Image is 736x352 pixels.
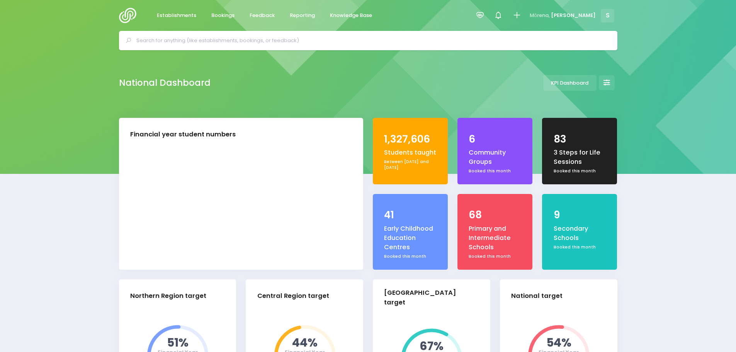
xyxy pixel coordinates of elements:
[469,168,521,174] div: Booked this month
[384,253,437,260] div: Booked this month
[119,78,211,88] h2: National Dashboard
[257,291,329,301] div: Central Region target
[469,148,521,167] div: Community Groups
[551,12,596,19] span: [PERSON_NAME]
[243,8,281,23] a: Feedback
[469,207,521,223] div: 68
[601,9,614,22] span: S
[211,12,235,19] span: Bookings
[469,132,521,147] div: 6
[543,75,597,91] a: KPI Dashboard
[151,8,203,23] a: Establishments
[284,8,321,23] a: Reporting
[469,224,521,252] div: Primary and Intermediate Schools
[554,224,606,243] div: Secondary Schools
[554,168,606,174] div: Booked this month
[469,253,521,260] div: Booked this month
[136,35,607,46] input: Search for anything (like establishments, bookings, or feedback)
[119,8,141,23] img: Logo
[530,12,550,19] span: Mōrena,
[511,291,563,301] div: National target
[554,132,606,147] div: 83
[554,148,606,167] div: 3 Steps for Life Sessions
[130,130,236,139] div: Financial year student numbers
[330,12,372,19] span: Knowledge Base
[130,291,206,301] div: Northern Region target
[290,12,315,19] span: Reporting
[384,159,437,171] div: Between [DATE] and [DATE]
[157,12,196,19] span: Establishments
[384,288,473,308] div: [GEOGRAPHIC_DATA] target
[324,8,379,23] a: Knowledge Base
[384,207,437,223] div: 41
[250,12,275,19] span: Feedback
[384,224,437,252] div: Early Childhood Education Centres
[554,244,606,250] div: Booked this month
[384,148,437,157] div: Students taught
[384,132,437,147] div: 1,327,606
[554,207,606,223] div: 9
[205,8,241,23] a: Bookings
